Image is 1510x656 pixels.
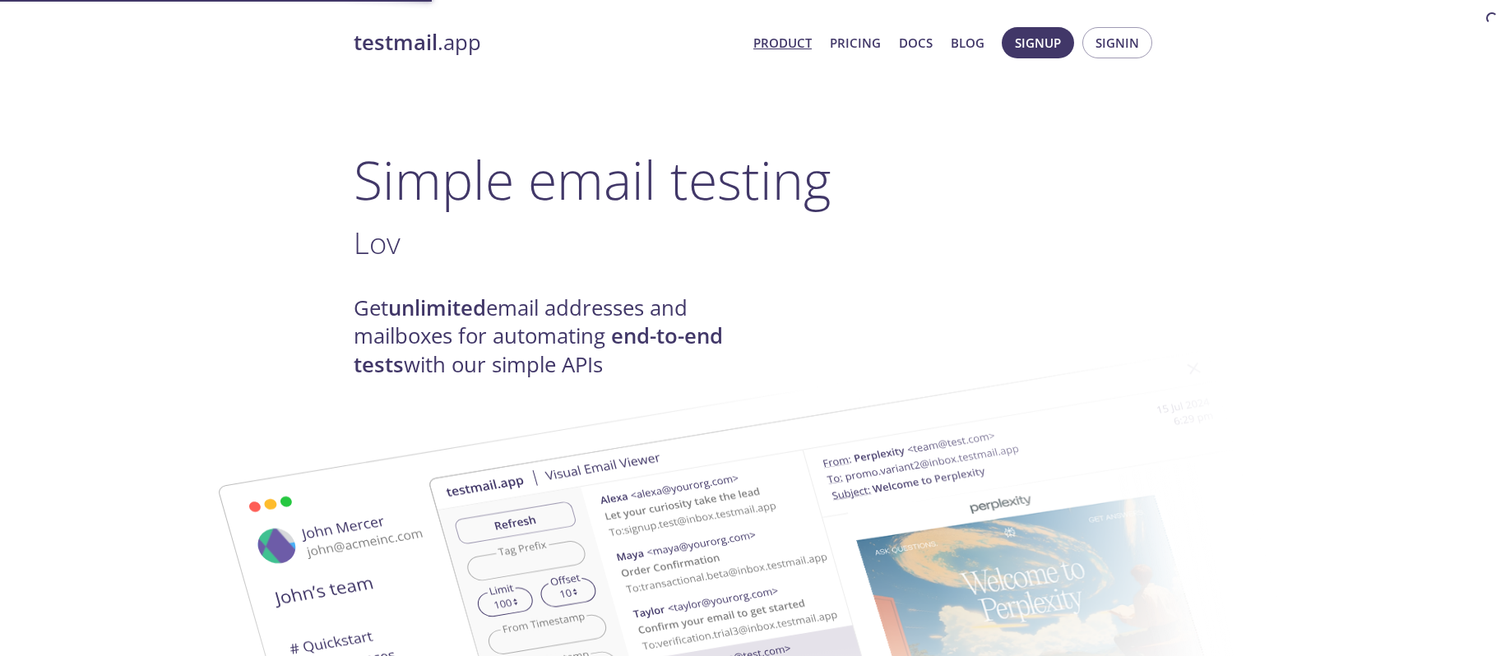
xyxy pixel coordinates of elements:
[354,321,723,378] strong: end-to-end tests
[388,293,486,322] strong: unlimited
[1002,27,1074,58] button: Signup
[354,28,438,57] strong: testmail
[899,32,933,53] a: Docs
[354,222,401,263] span: Lov
[753,32,812,53] a: Product
[1015,32,1061,53] span: Signup
[354,29,740,57] a: testmail.app
[830,32,881,53] a: Pricing
[1095,32,1139,53] span: Signin
[1082,27,1152,58] button: Signin
[354,148,1156,211] h1: Simple email testing
[951,32,984,53] a: Blog
[354,294,755,379] h4: Get email addresses and mailboxes for automating with our simple APIs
